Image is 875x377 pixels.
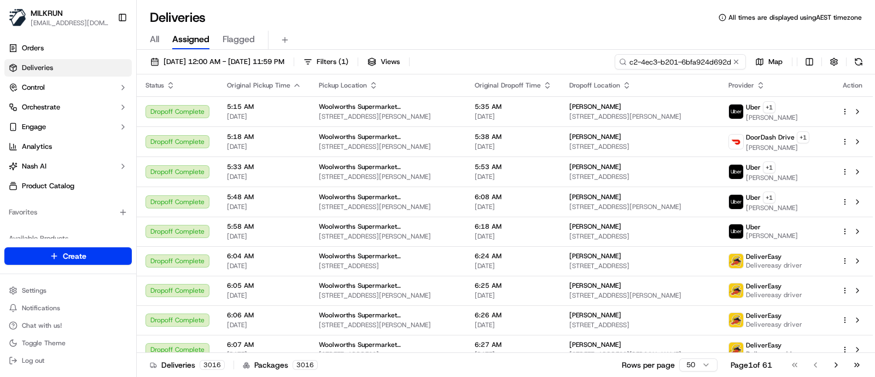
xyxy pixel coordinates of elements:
span: [PERSON_NAME] [569,163,621,171]
span: 5:38 AM [475,132,552,141]
span: 6:08 AM [475,193,552,201]
span: Views [381,57,400,67]
button: Create [4,247,132,265]
span: Product Catalog [22,181,74,191]
span: 6:06 AM [227,311,301,320]
span: 6:04 AM [227,252,301,260]
span: Nash AI [22,161,46,171]
img: uber-new-logo.jpeg [729,224,743,239]
div: Action [841,81,864,90]
span: [STREET_ADDRESS] [569,232,711,241]
span: [PERSON_NAME] [569,132,621,141]
a: Analytics [4,138,132,155]
span: Chat with us! [22,321,62,330]
span: Settings [22,286,46,295]
span: [PERSON_NAME] [569,340,621,349]
span: Woolworths Supermarket [GEOGRAPHIC_DATA] - [GEOGRAPHIC_DATA] [319,281,457,290]
span: [STREET_ADDRESS] [569,321,711,329]
span: Notifications [22,304,60,312]
span: Flagged [223,33,255,46]
span: [DATE] [227,232,301,241]
span: [STREET_ADDRESS][PERSON_NAME] [319,112,457,121]
span: Assigned [172,33,209,46]
span: Woolworths Supermarket [GEOGRAPHIC_DATA] - [GEOGRAPHIC_DATA] [319,340,457,349]
button: [EMAIL_ADDRESS][DOMAIN_NAME] [31,19,109,27]
span: 5:48 AM [227,193,301,201]
span: Woolworths Supermarket [GEOGRAPHIC_DATA] - [GEOGRAPHIC_DATA] [319,222,457,231]
span: [DATE] [475,350,552,359]
button: Views [363,54,405,69]
span: Uber [746,163,761,172]
button: +1 [797,131,809,143]
span: Log out [22,356,44,365]
div: 3016 [200,360,225,370]
span: ( 1 ) [339,57,348,67]
span: [DATE] [227,321,301,329]
span: [DATE] [227,350,301,359]
span: [STREET_ADDRESS][PERSON_NAME] [569,112,711,121]
span: 6:27 AM [475,340,552,349]
button: Refresh [851,54,866,69]
div: Deliveries [150,359,225,370]
span: Uber [746,193,761,202]
span: [STREET_ADDRESS][PERSON_NAME] [319,172,457,181]
span: [DATE] [227,142,301,151]
span: [PERSON_NAME] [569,281,621,290]
span: 6:26 AM [475,311,552,320]
span: [STREET_ADDRESS][PERSON_NAME] [319,321,457,329]
span: [STREET_ADDRESS] [569,172,711,181]
span: Original Pickup Time [227,81,290,90]
span: Provider [728,81,754,90]
span: [PERSON_NAME] [569,311,621,320]
span: Map [768,57,783,67]
span: DeliverEasy [746,252,781,261]
button: [DATE] 12:00 AM - [DATE] 11:59 PM [145,54,289,69]
span: Engage [22,122,46,132]
span: [DATE] [475,142,552,151]
button: MILKRUN [31,8,63,19]
span: Woolworths Supermarket [GEOGRAPHIC_DATA] - [GEOGRAPHIC_DATA] [319,163,457,171]
button: Toggle Theme [4,335,132,351]
span: [DATE] [227,172,301,181]
img: delivereasy_logo.png [729,313,743,327]
img: uber-new-logo.jpeg [729,165,743,179]
button: +1 [763,101,775,113]
span: Create [63,251,86,262]
span: Uber [746,223,761,231]
span: [DATE] [227,291,301,300]
span: [DATE] [475,321,552,329]
button: Engage [4,118,132,136]
span: [STREET_ADDRESS][PERSON_NAME] [319,142,457,151]
span: [STREET_ADDRESS][PERSON_NAME] [569,202,711,211]
span: [STREET_ADDRESS] [319,262,457,270]
span: 5:58 AM [227,222,301,231]
span: Dropoff Location [569,81,620,90]
span: Control [22,83,45,92]
span: [PERSON_NAME] [746,204,798,212]
span: 5:15 AM [227,102,301,111]
span: [PERSON_NAME] [569,222,621,231]
button: Filters(1) [299,54,353,69]
div: Page 1 of 61 [731,359,772,370]
span: [DATE] [227,262,301,270]
div: Available Products [4,230,132,247]
span: All [150,33,159,46]
span: DeliverEasy [746,311,781,320]
div: Packages [243,359,318,370]
span: [DATE] [475,232,552,241]
span: [DATE] [475,291,552,300]
span: Delivereasy driver [746,320,802,329]
span: Pickup Location [319,81,367,90]
span: [DATE] [475,262,552,270]
img: delivereasy_logo.png [729,254,743,268]
span: Filters [317,57,348,67]
span: [PERSON_NAME] [569,193,621,201]
span: [PERSON_NAME] [569,102,621,111]
span: Delivereasy driver [746,261,802,270]
button: Log out [4,353,132,368]
img: uber-new-logo.jpeg [729,105,743,119]
span: Orders [22,43,44,53]
span: 6:25 AM [475,281,552,290]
